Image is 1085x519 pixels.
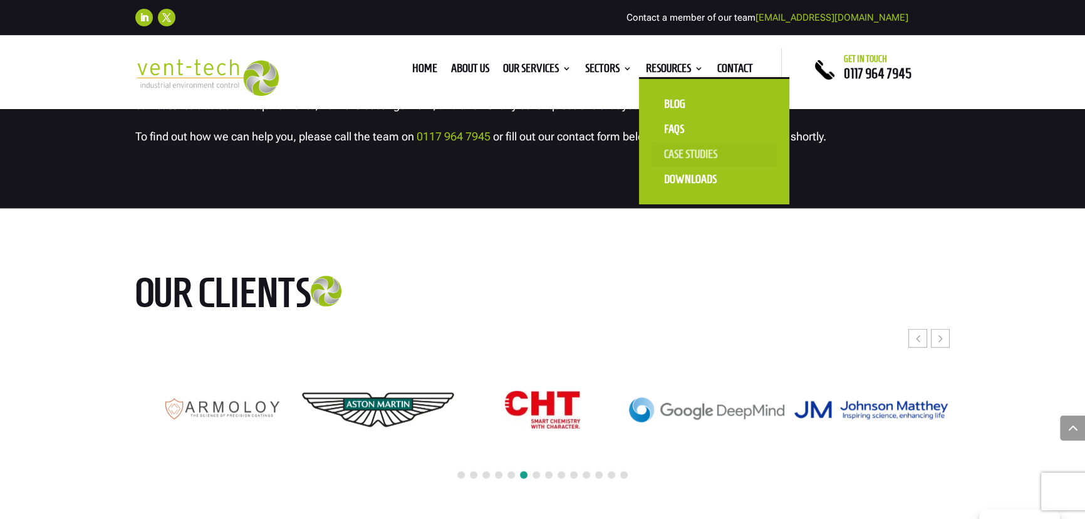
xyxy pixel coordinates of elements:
[628,397,785,424] div: 14 / 24
[505,391,580,429] img: CHT
[135,9,153,26] a: Follow on LinkedIn
[412,64,437,78] a: Home
[135,271,405,320] h2: Our clients
[300,359,455,461] img: Aston Martin
[844,66,911,81] a: 0117 964 7945
[755,12,908,23] a: [EMAIL_ADDRESS][DOMAIN_NAME]
[299,358,456,462] div: 12 / 24
[135,127,950,147] p: To find out how we can help you, please call the team on or fill out our contact form below and w...
[931,329,950,348] div: Next slide
[464,391,621,429] div: 13 / 24
[585,64,632,78] a: Sectors
[135,59,279,96] img: 2023-09-27T08_35_16.549ZVENT-TECH---Clear-background
[503,64,571,78] a: Our Services
[792,399,949,421] div: 15 / 24
[652,117,777,142] a: FAQS
[417,130,491,143] a: 0117 964 7945
[136,391,291,429] img: Armoloy Logo
[158,9,175,26] a: Follow on X
[844,54,887,64] span: Get in touch
[652,167,777,192] a: Downloads
[793,400,948,420] img: Johnson_Matthey_logo
[626,12,908,23] span: Contact a member of our team
[629,397,784,423] img: Google_DeepMind_logo
[135,390,292,430] div: 11 / 24
[652,142,777,167] a: Case Studies
[451,64,489,78] a: About us
[717,64,753,78] a: Contact
[652,92,777,117] a: Blog
[908,329,927,348] div: Previous slide
[646,64,703,78] a: Resources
